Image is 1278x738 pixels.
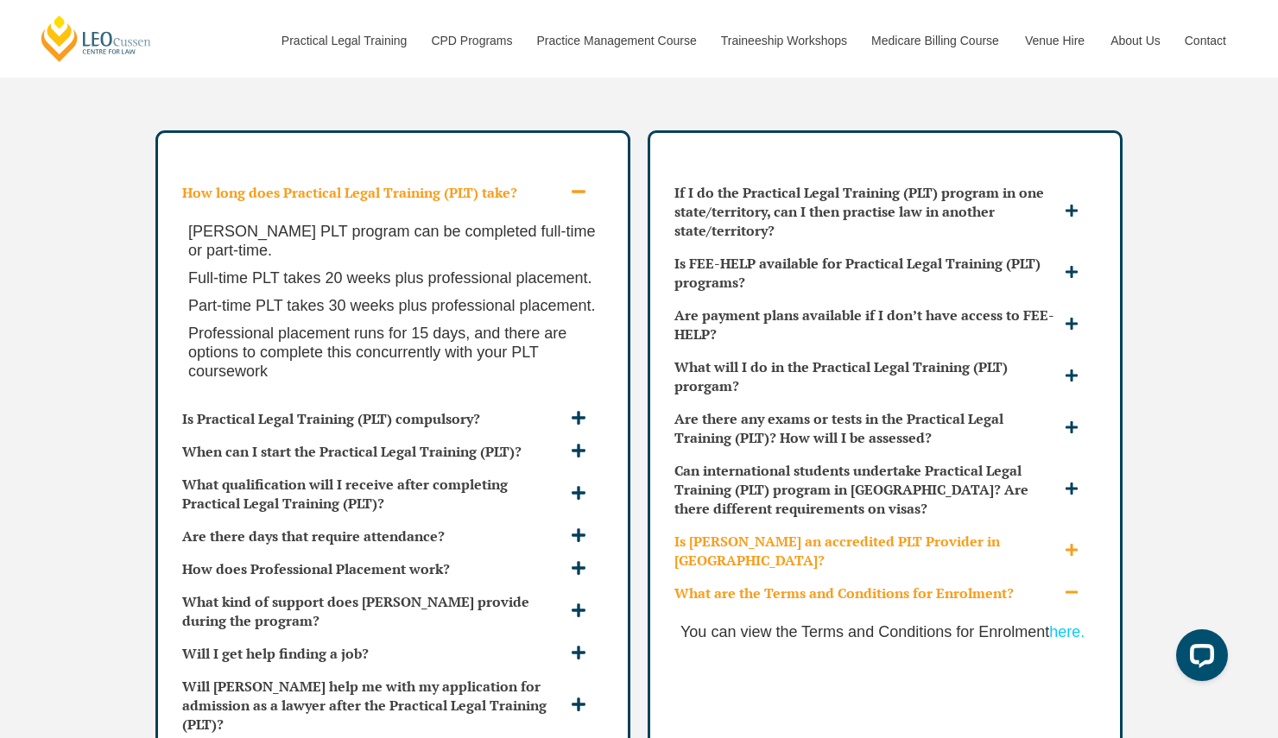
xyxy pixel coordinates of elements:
h3: Is FEE-HELP available for Practical Legal Training (PLT) programs? [674,254,1060,292]
h3: How does Professional Placement work? [182,559,566,578]
h3: What will I do in the Practical Legal Training (PLT) prorgam? [674,357,1060,395]
h3: Are payment plans available if I don’t have access to FEE-HELP? [674,306,1060,344]
h3: Will I get help finding a job? [182,644,566,663]
a: Venue Hire [1012,3,1098,78]
span: Professional placement runs for 15 days, and there are options to complete this concurrently with... [188,325,566,380]
h3: Is Practical Legal Training (PLT) compulsory? [182,409,566,428]
span: Part-time PLT takes 30 weeks plus professional placement. [188,297,596,314]
h3: When can I start the Practical Legal Training (PLT)? [182,442,566,461]
a: [PERSON_NAME] Centre for Law [39,14,154,63]
h3: Is [PERSON_NAME] an accredited PLT Provider in [GEOGRAPHIC_DATA]? [674,532,1060,570]
a: Practical Legal Training [269,3,419,78]
a: CPD Programs [418,3,523,78]
h3: What kind of support does [PERSON_NAME] provide during the program? [182,592,566,630]
h3: Are there days that require attendance? [182,527,566,546]
a: Contact [1172,3,1239,78]
h3: Can international students undertake Practical Legal Training (PLT) program in [GEOGRAPHIC_DATA]?... [674,461,1060,518]
h3: How long does Practical Legal Training (PLT) take? [182,183,566,202]
a: Practice Management Course [524,3,708,78]
h3: Are there any exams or tests in the Practical Legal Training (PLT)? How will I be assessed? [674,409,1060,447]
a: About Us [1098,3,1172,78]
h3: What are the Terms and Conditions for Enrolment? [674,583,1060,602]
h3: If I do the Practical Legal Training (PLT) program in one state/territory, can I then practise la... [674,183,1060,240]
a: Traineeship Workshops [708,3,858,78]
h3: What qualification will I receive after completing Practical Legal Training (PLT)? [182,475,566,513]
span: [PERSON_NAME] PLT program can be completed full-time or part-time. [188,223,596,259]
iframe: LiveChat chat widget [1162,622,1235,695]
a: here. [1049,623,1085,640]
p: You can view the Terms and Conditions for Enrolment [680,622,1090,641]
h3: Will [PERSON_NAME] help me with my application for admission as a lawyer after the Practical Lega... [182,677,566,734]
span: Full-time PLT takes 20 weeks plus professional placement. [188,269,592,287]
a: Medicare Billing Course [858,3,1012,78]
